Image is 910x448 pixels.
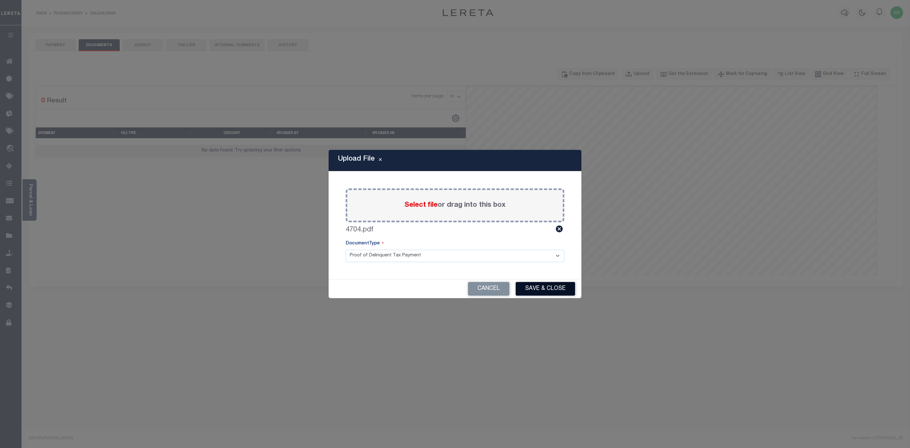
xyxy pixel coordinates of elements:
label: 4704.pdf [346,225,373,235]
label: DocumentType [346,240,384,247]
span: Select file [404,202,438,209]
button: Save & Close [516,282,575,296]
button: Close [375,157,386,164]
label: or drag into this box [404,200,506,211]
button: Cancel [468,282,509,296]
h5: Upload File [338,155,375,163]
